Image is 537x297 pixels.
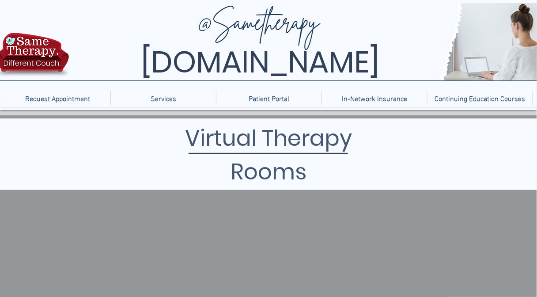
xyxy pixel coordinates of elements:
[110,91,216,105] div: Services
[427,91,533,105] a: Continuing Education Courses
[146,91,181,105] p: Services
[216,91,321,105] a: Patient Portal
[431,91,530,105] p: Continuing Education Courses
[5,91,110,105] a: Request Appointment
[244,91,294,105] p: Patient Portal
[141,41,380,83] span: [DOMAIN_NAME]
[337,91,412,105] p: In-Network Insurance
[134,122,403,189] h1: Virtual Therapy Rooms
[21,91,95,105] p: Request Appointment
[321,91,427,105] a: In-Network Insurance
